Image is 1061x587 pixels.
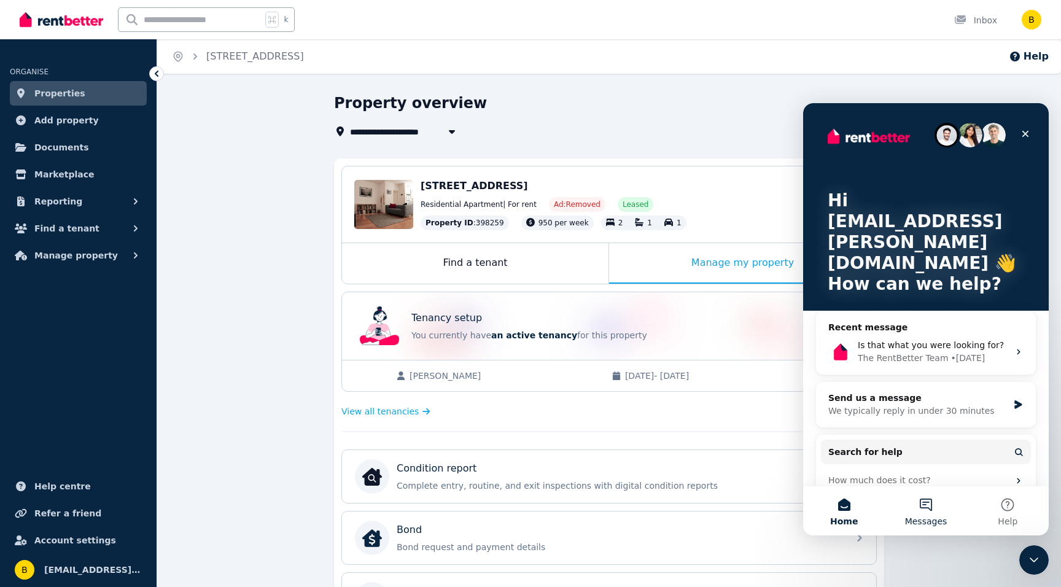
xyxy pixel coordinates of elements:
span: Leased [623,200,648,209]
div: Manage my property [609,243,876,284]
span: an active tenancy [491,330,577,340]
span: Find a tenant [34,221,99,236]
span: Documents [34,140,89,155]
p: Bond [397,523,422,537]
span: View all tenancies [341,405,419,418]
span: Add property [34,113,99,128]
span: Account settings [34,533,116,548]
img: brycen.horne@gmail.com [15,560,34,580]
a: Help centre [10,474,147,499]
span: [EMAIL_ADDRESS][PERSON_NAME][DOMAIN_NAME] [44,562,142,577]
div: Find a tenant [342,243,608,284]
button: Manage property [10,243,147,268]
span: Ad: Removed [554,200,600,209]
a: Condition reportCondition reportComplete entry, routine, and exit inspections with digital condit... [342,450,876,503]
img: brycen.horne@gmail.com [1022,10,1041,29]
a: View all tenancies [341,405,430,418]
a: Refer a friend [10,501,147,526]
span: Marketplace [34,167,94,182]
a: Account settings [10,528,147,553]
span: ORGANISE [10,68,49,76]
span: 2 [618,219,623,227]
span: k [284,15,288,25]
iframe: Intercom live chat [803,103,1049,535]
span: [PERSON_NAME] [410,370,599,382]
img: Condition report [362,467,382,486]
button: Find a tenant [10,216,147,241]
p: Condition report [397,461,476,476]
h1: Property overview [334,93,487,113]
p: Bond request and payment details [397,541,841,553]
span: Help centre [34,479,91,494]
img: RentBetter [20,10,103,29]
a: [STREET_ADDRESS] [206,50,304,62]
a: Marketplace [10,162,147,187]
button: Reporting [10,189,147,214]
span: Residential Apartment | For rent [421,200,537,209]
p: Tenancy setup [411,311,482,325]
span: Manage property [34,248,118,263]
div: Inbox [954,14,997,26]
span: Refer a friend [34,506,101,521]
span: Properties [34,86,85,101]
span: [DATE] - [DATE] [625,370,815,382]
span: 950 per week [538,219,589,227]
span: 1 [647,219,652,227]
img: Bond [362,528,382,548]
a: Properties [10,81,147,106]
iframe: Intercom live chat [1019,545,1049,575]
a: BondBondBond request and payment details [342,511,876,564]
button: Help [1009,49,1049,64]
img: Tenancy setup [360,306,399,346]
span: Property ID [426,218,473,228]
span: Reporting [34,194,82,209]
nav: Breadcrumb [157,39,319,74]
p: You currently have for this property [411,329,841,341]
span: 1 [677,219,682,227]
p: Complete entry, routine, and exit inspections with digital condition reports [397,480,841,492]
div: : 398259 [421,216,509,230]
a: Tenancy setupTenancy setupYou currently havean active tenancyfor this property [342,292,876,360]
span: [STREET_ADDRESS] [421,180,528,192]
a: Documents [10,135,147,160]
a: Add property [10,108,147,133]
